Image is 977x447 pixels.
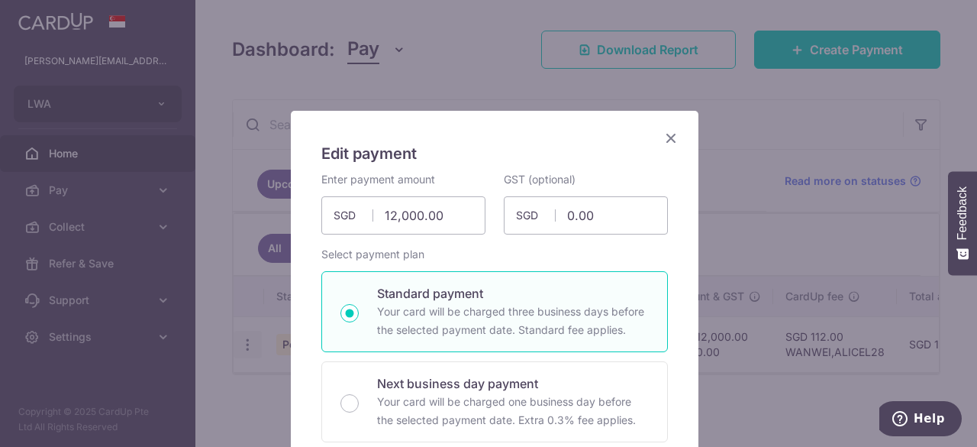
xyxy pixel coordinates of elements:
iframe: Opens a widget where you can find more information [879,401,962,439]
button: Feedback - Show survey [948,171,977,275]
label: Select payment plan [321,247,424,262]
label: Enter payment amount [321,172,435,187]
p: Next business day payment [377,374,649,393]
input: 0.00 [321,196,485,235]
span: SGD [334,208,373,223]
p: Your card will be charged one business day before the selected payment date. Extra 0.3% fee applies. [377,393,649,429]
input: 0.00 [504,196,668,235]
label: GST (optional) [504,172,576,187]
span: SGD [516,208,556,223]
button: Close [662,129,680,147]
span: Feedback [956,186,969,240]
p: Standard payment [377,284,649,303]
p: Your card will be charged three business days before the selected payment date. Standard fee appl... [377,303,649,339]
h5: Edit payment [321,141,668,166]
